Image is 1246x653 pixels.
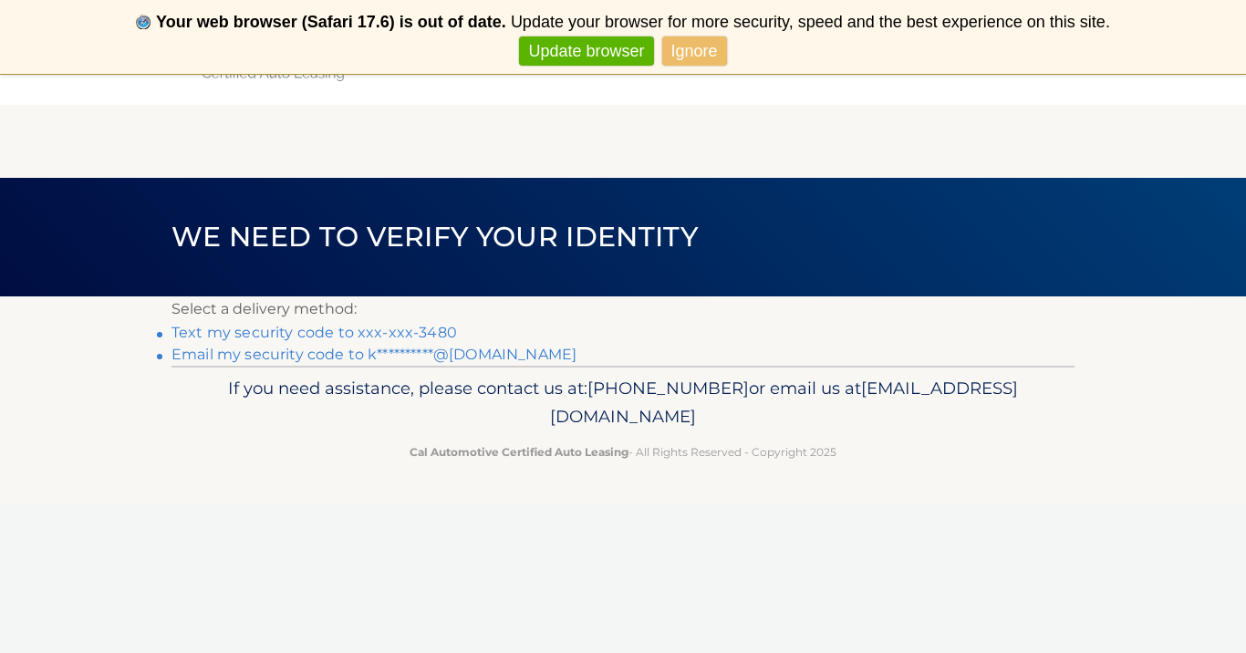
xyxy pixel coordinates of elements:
b: Your web browser (Safari 17.6) is out of date. [156,13,506,31]
span: [PHONE_NUMBER] [587,378,749,399]
a: Ignore [662,36,727,67]
a: Update browser [519,36,653,67]
strong: Cal Automotive Certified Auto Leasing [410,445,628,459]
a: Email my security code to k**********@[DOMAIN_NAME] [171,346,576,363]
p: If you need assistance, please contact us at: or email us at [183,374,1063,432]
a: Text my security code to xxx-xxx-3480 [171,324,457,341]
p: - All Rights Reserved - Copyright 2025 [183,442,1063,461]
p: Select a delivery method: [171,296,1075,322]
span: We need to verify your identity [171,220,698,254]
span: Update your browser for more security, speed and the best experience on this site. [511,13,1110,31]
